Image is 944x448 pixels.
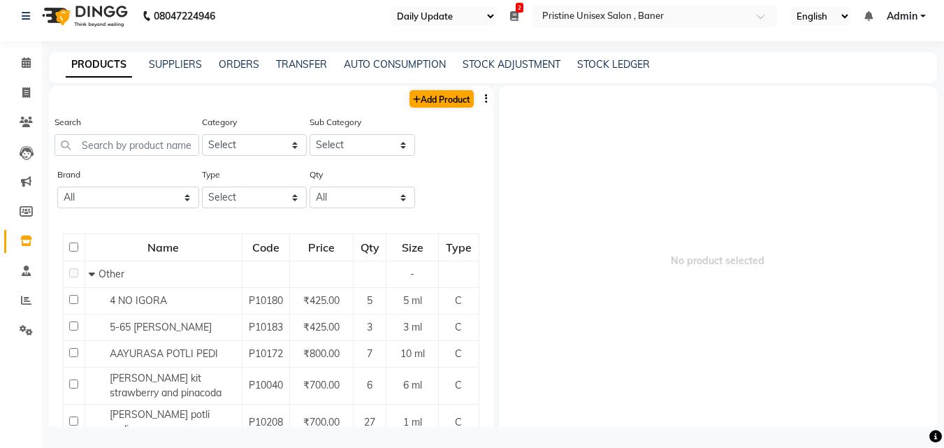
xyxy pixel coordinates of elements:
[887,9,917,24] span: Admin
[455,416,462,428] span: C
[455,321,462,333] span: C
[403,294,422,307] span: 5 ml
[310,116,361,129] label: Sub Category
[149,58,202,71] a: SUPPLIERS
[243,235,289,260] div: Code
[291,235,352,260] div: Price
[110,294,167,307] span: 4 NO IGORA
[364,416,375,428] span: 27
[344,58,446,71] a: AUTO CONSUMPTION
[367,321,372,333] span: 3
[303,321,340,333] span: ₹425.00
[577,58,650,71] a: STOCK LEDGER
[66,52,132,78] a: PRODUCTS
[400,347,425,360] span: 10 ml
[410,268,414,280] span: -
[249,294,283,307] span: P10180
[354,235,385,260] div: Qty
[55,134,199,156] input: Search by product name or code
[249,416,283,428] span: P10208
[57,168,80,181] label: Brand
[516,3,523,13] span: 2
[303,347,340,360] span: ₹800.00
[403,416,422,428] span: 1 ml
[249,321,283,333] span: P10183
[110,408,210,435] span: [PERSON_NAME] potli pedicure
[367,347,372,360] span: 7
[276,58,327,71] a: TRANSFER
[86,235,241,260] div: Name
[99,268,124,280] span: Other
[463,58,560,71] a: STOCK ADJUSTMENT
[55,116,81,129] label: Search
[367,294,372,307] span: 5
[367,379,372,391] span: 6
[110,372,222,399] span: [PERSON_NAME] kit strawberry and pinacoda
[455,347,462,360] span: C
[455,294,462,307] span: C
[440,235,478,260] div: Type
[403,321,422,333] span: 3 ml
[310,168,323,181] label: Qty
[499,86,938,435] span: No product selected
[409,90,474,108] a: Add Product
[387,235,437,260] div: Size
[303,416,340,428] span: ₹700.00
[202,168,220,181] label: Type
[110,321,212,333] span: 5-65 [PERSON_NAME]
[455,379,462,391] span: C
[303,294,340,307] span: ₹425.00
[219,58,259,71] a: ORDERS
[249,379,283,391] span: P10040
[202,116,237,129] label: Category
[303,379,340,391] span: ₹700.00
[249,347,283,360] span: P10172
[89,268,99,280] span: Collapse Row
[403,379,422,391] span: 6 ml
[110,347,218,360] span: AAYURASA POTLI PEDI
